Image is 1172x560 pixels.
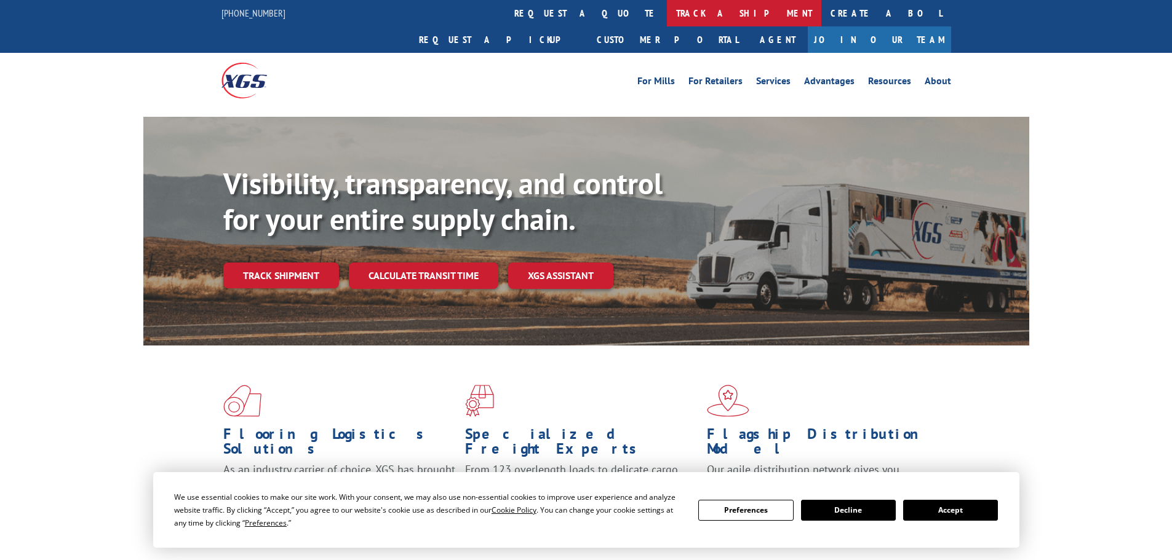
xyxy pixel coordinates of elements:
a: Track shipment [223,262,339,288]
b: Visibility, transparency, and control for your entire supply chain. [223,164,663,238]
a: Resources [868,76,911,90]
img: xgs-icon-focused-on-flooring-red [465,385,494,417]
a: Calculate transit time [349,262,498,289]
span: Preferences [245,518,287,528]
div: We use essential cookies to make our site work. With your consent, we may also use non-essential ... [174,491,684,529]
img: xgs-icon-flagship-distribution-model-red [707,385,749,417]
h1: Flooring Logistics Solutions [223,427,456,462]
a: Agent [747,26,808,53]
span: Our agile distribution network gives you nationwide inventory management on demand. [707,462,933,491]
a: About [925,76,951,90]
p: From 123 overlength loads to delicate cargo, our experienced staff knows the best way to move you... [465,462,698,517]
div: Cookie Consent Prompt [153,472,1019,548]
a: [PHONE_NUMBER] [221,7,285,19]
a: Services [756,76,791,90]
a: For Mills [637,76,675,90]
a: Request a pickup [410,26,588,53]
button: Accept [903,500,998,521]
button: Preferences [698,500,793,521]
a: XGS ASSISTANT [508,262,613,289]
span: As an industry carrier of choice, XGS has brought innovation and dedication to flooring logistics... [223,462,455,506]
a: Advantages [804,76,855,90]
span: Cookie Policy [492,505,536,515]
a: Join Our Team [808,26,951,53]
img: xgs-icon-total-supply-chain-intelligence-red [223,385,261,417]
a: Customer Portal [588,26,747,53]
button: Decline [801,500,896,521]
h1: Flagship Distribution Model [707,427,939,462]
a: For Retailers [688,76,743,90]
h1: Specialized Freight Experts [465,427,698,462]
